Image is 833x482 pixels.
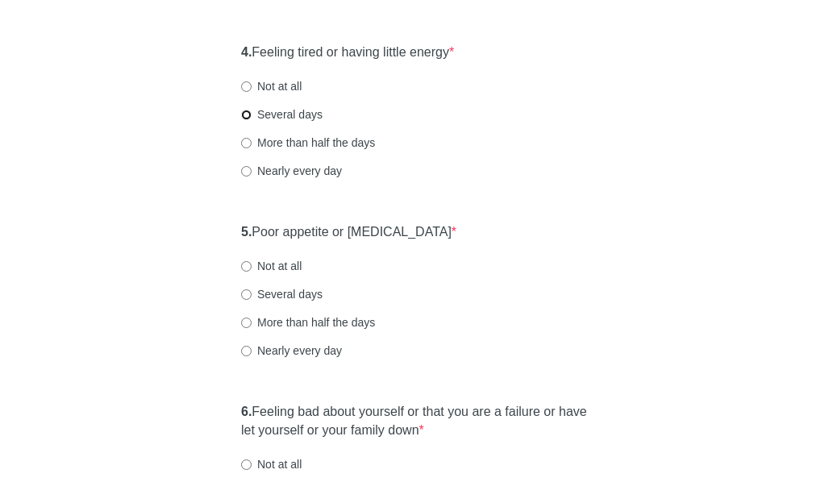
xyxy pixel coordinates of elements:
[241,286,323,302] label: Several days
[241,343,342,359] label: Nearly every day
[241,261,252,272] input: Not at all
[241,405,252,418] strong: 6.
[241,135,375,151] label: More than half the days
[241,289,252,300] input: Several days
[241,258,302,274] label: Not at all
[241,138,252,148] input: More than half the days
[241,459,252,470] input: Not at all
[241,81,252,92] input: Not at all
[241,166,252,177] input: Nearly every day
[241,225,252,239] strong: 5.
[241,403,592,440] label: Feeling bad about yourself or that you are a failure or have let yourself or your family down
[241,314,375,330] label: More than half the days
[241,318,252,328] input: More than half the days
[241,45,252,59] strong: 4.
[241,110,252,120] input: Several days
[241,346,252,356] input: Nearly every day
[241,163,342,179] label: Nearly every day
[241,456,302,472] label: Not at all
[241,223,456,242] label: Poor appetite or [MEDICAL_DATA]
[241,106,323,123] label: Several days
[241,44,454,62] label: Feeling tired or having little energy
[241,78,302,94] label: Not at all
